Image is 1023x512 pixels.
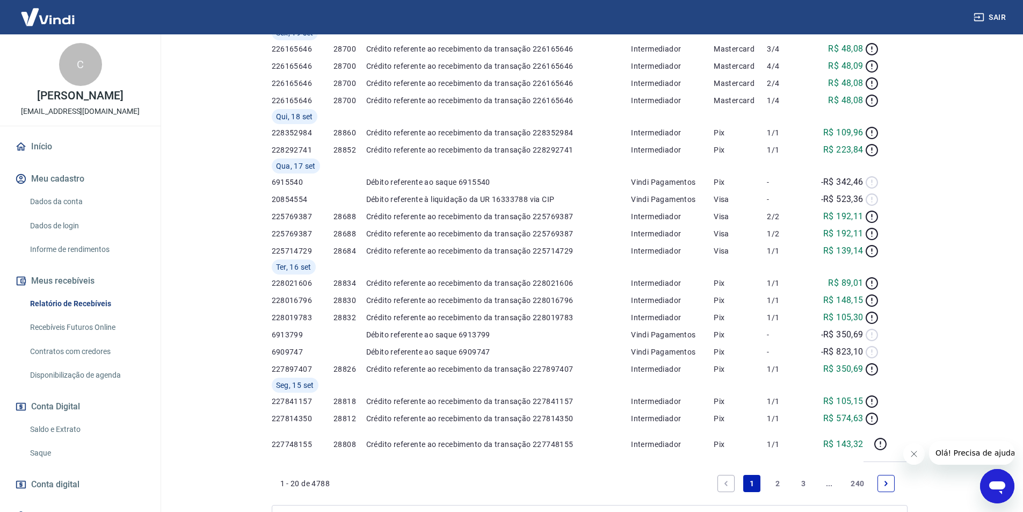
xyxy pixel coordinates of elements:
[272,177,334,188] p: 6915540
[272,78,334,89] p: 226165646
[333,211,366,222] p: 28688
[717,475,735,492] a: Previous page
[828,94,863,107] p: R$ 48,08
[767,439,808,450] p: 1/1
[366,347,632,357] p: Débito referente ao saque 6909747
[631,364,714,374] p: Intermediador
[767,228,808,239] p: 1/2
[767,127,808,138] p: 1/1
[631,44,714,54] p: Intermediador
[333,295,366,306] p: 28830
[767,95,808,106] p: 1/4
[26,316,148,338] a: Recebíveis Futuros Online
[823,438,864,451] p: R$ 143,32
[823,210,864,223] p: R$ 192,11
[366,61,632,71] p: Crédito referente ao recebimento da transação 226165646
[366,95,632,106] p: Crédito referente ao recebimento da transação 226165646
[631,95,714,106] p: Intermediador
[767,364,808,374] p: 1/1
[714,439,767,450] p: Pix
[276,111,313,122] span: Qui, 18 set
[333,61,366,71] p: 28700
[767,312,808,323] p: 1/1
[366,295,632,306] p: Crédito referente ao recebimento da transação 228016796
[767,194,808,205] p: -
[13,135,148,158] a: Início
[26,364,148,386] a: Disponibilização de agenda
[714,78,767,89] p: Mastercard
[631,127,714,138] p: Intermediador
[272,329,334,340] p: 6913799
[333,312,366,323] p: 28832
[272,44,334,54] p: 226165646
[631,413,714,424] p: Intermediador
[13,167,148,191] button: Meu cadastro
[272,439,334,450] p: 227748155
[280,478,330,489] p: 1 - 20 de 4788
[767,347,808,357] p: -
[366,278,632,289] p: Crédito referente ao recebimento da transação 228021606
[272,312,334,323] p: 228019783
[714,396,767,407] p: Pix
[333,95,366,106] p: 28700
[37,90,123,102] p: [PERSON_NAME]
[333,278,366,289] p: 28834
[333,396,366,407] p: 28818
[272,295,334,306] p: 228016796
[828,277,863,290] p: R$ 89,01
[366,78,632,89] p: Crédito referente ao recebimento da transação 226165646
[333,439,366,450] p: 28808
[631,228,714,239] p: Intermediador
[767,211,808,222] p: 2/2
[823,227,864,240] p: R$ 192,11
[767,396,808,407] p: 1/1
[333,78,366,89] p: 28700
[272,246,334,256] p: 225714729
[714,177,767,188] p: Pix
[31,477,79,492] span: Conta digital
[272,145,334,155] p: 228292741
[821,328,864,341] p: -R$ 350,69
[26,419,148,441] a: Saldo e Extrato
[714,127,767,138] p: Pix
[846,475,868,492] a: Page 240
[333,228,366,239] p: 28688
[26,293,148,315] a: Relatório de Recebíveis
[714,194,767,205] p: Visa
[821,345,864,358] p: -R$ 823,10
[26,191,148,213] a: Dados da conta
[631,78,714,89] p: Intermediador
[823,126,864,139] p: R$ 109,96
[276,161,316,171] span: Qua, 17 set
[767,78,808,89] p: 2/4
[272,364,334,374] p: 227897407
[6,8,90,16] span: Olá! Precisa de ajuda?
[366,194,632,205] p: Débito referente à liquidação da UR 16333788 via CIP
[767,61,808,71] p: 4/4
[272,211,334,222] p: 225769387
[333,246,366,256] p: 28684
[714,295,767,306] p: Pix
[714,228,767,239] p: Visa
[13,1,83,33] img: Vindi
[272,228,334,239] p: 225769387
[631,145,714,155] p: Intermediador
[767,177,808,188] p: -
[366,177,632,188] p: Débito referente ao saque 6915540
[272,347,334,357] p: 6909747
[823,143,864,156] p: R$ 223,84
[767,145,808,155] p: 1/1
[59,43,102,86] div: C
[828,42,863,55] p: R$ 48,08
[366,44,632,54] p: Crédito referente ao recebimento da transação 226165646
[714,312,767,323] p: Pix
[714,211,767,222] p: Visa
[366,364,632,374] p: Crédito referente ao recebimento da transação 227897407
[272,61,334,71] p: 226165646
[823,395,864,408] p: R$ 105,15
[333,145,366,155] p: 28852
[767,44,808,54] p: 3/4
[743,475,760,492] a: Page 1 is your current page
[26,239,148,261] a: Informe de rendimentos
[21,106,140,117] p: [EMAIL_ADDRESS][DOMAIN_NAME]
